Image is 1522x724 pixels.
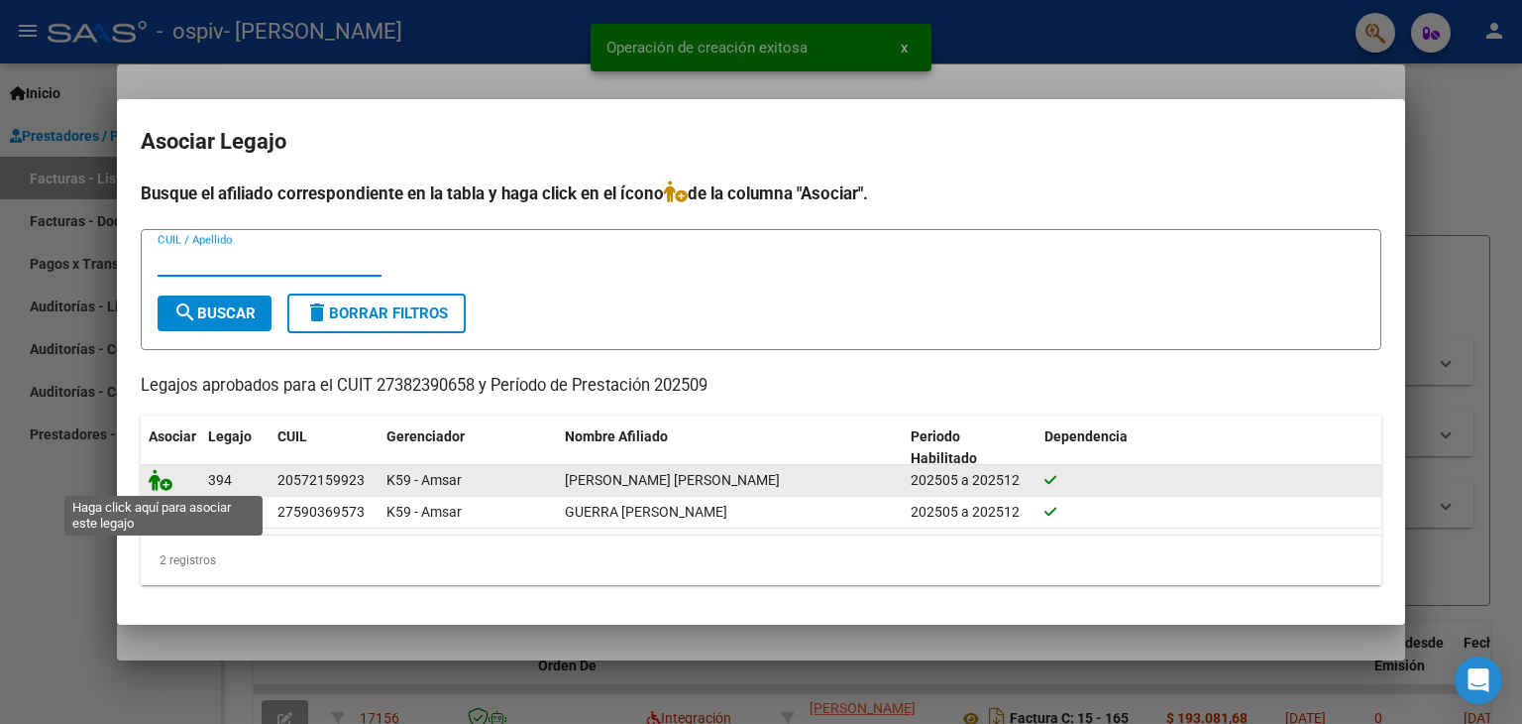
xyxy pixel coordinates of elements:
[903,416,1036,481] datatable-header-cell: Periodo Habilitado
[208,504,232,520] span: 395
[557,416,903,481] datatable-header-cell: Nombre Afiliado
[277,428,307,444] span: CUIL
[277,469,365,492] div: 20572159923
[149,428,196,444] span: Asociar
[208,472,232,488] span: 394
[379,416,557,481] datatable-header-cell: Gerenciador
[386,504,462,520] span: K59 - Amsar
[173,301,197,324] mat-icon: search
[173,304,256,322] span: Buscar
[141,536,1381,585] div: 2 registros
[305,304,448,322] span: Borrar Filtros
[200,416,270,481] datatable-header-cell: Legajo
[141,181,1381,206] h4: Busque el afiliado correspondiente en la tabla y haga click en el ícono de la columna "Asociar".
[1455,657,1502,704] div: Open Intercom Messenger
[911,428,977,467] span: Periodo Habilitado
[277,501,365,524] div: 27590369573
[141,123,1381,161] h2: Asociar Legajo
[287,294,466,333] button: Borrar Filtros
[141,416,200,481] datatable-header-cell: Asociar
[1044,428,1128,444] span: Dependencia
[208,428,252,444] span: Legajo
[565,428,668,444] span: Nombre Afiliado
[565,504,727,520] span: GUERRA ARKATYN ROSA ESMERALDA
[1036,416,1382,481] datatable-header-cell: Dependencia
[141,374,1381,399] p: Legajos aprobados para el CUIT 27382390658 y Período de Prestación 202509
[305,301,329,324] mat-icon: delete
[386,472,462,488] span: K59 - Amsar
[386,428,465,444] span: Gerenciador
[565,472,780,488] span: GUERRA ARKATYN SANTIAGO JAVIER
[911,501,1029,524] div: 202505 a 202512
[158,296,272,331] button: Buscar
[270,416,379,481] datatable-header-cell: CUIL
[911,469,1029,492] div: 202505 a 202512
